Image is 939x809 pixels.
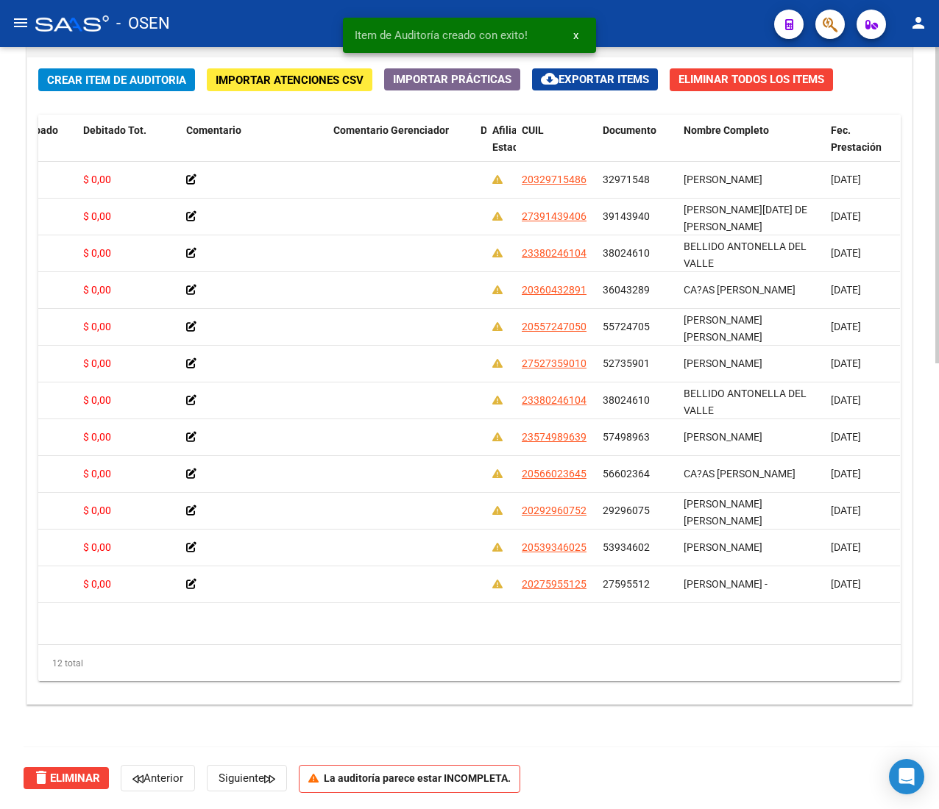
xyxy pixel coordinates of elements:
[83,505,111,516] span: $ 0,00
[180,115,327,179] datatable-header-cell: Comentario
[831,541,861,553] span: [DATE]
[831,284,861,296] span: [DATE]
[541,73,649,86] span: Exportar Items
[831,174,861,185] span: [DATE]
[603,247,650,259] span: 38024610
[522,174,587,185] span: 20329715486
[522,431,587,443] span: 23574989639
[522,247,587,259] span: 23380246104
[603,124,656,136] span: Documento
[219,771,275,785] span: Siguiente
[684,204,807,232] span: [PERSON_NAME][DATE] DE [PERSON_NAME]
[603,284,650,296] span: 36043289
[684,314,762,343] span: [PERSON_NAME] [PERSON_NAME]
[83,247,111,259] span: $ 0,00
[207,765,287,791] button: Siguiente
[684,431,762,443] span: [PERSON_NAME]
[889,759,924,794] div: Open Intercom Messenger
[32,769,50,786] mat-icon: delete
[116,7,170,40] span: - OSEN
[910,14,927,32] mat-icon: person
[132,771,183,785] span: Anterior
[83,124,146,136] span: Debitado Tot.
[24,767,109,789] button: Eliminar
[522,468,587,480] span: 20566023645
[684,357,762,369] span: [PERSON_NAME]
[522,541,587,553] span: 20539346025
[678,73,824,86] span: Eliminar Todos los Items
[481,124,536,136] span: Descripción
[327,115,475,179] datatable-header-cell: Comentario Gerenciador
[38,68,195,91] button: Crear Item de Auditoria
[522,321,587,332] span: 20557247050
[384,68,520,90] button: Importar Prácticas
[393,73,511,86] span: Importar Prácticas
[77,115,180,179] datatable-header-cell: Debitado Tot.
[83,284,111,296] span: $ 0,00
[603,505,650,516] span: 29296075
[121,765,195,791] button: Anterior
[831,247,861,259] span: [DATE]
[831,394,861,406] span: [DATE]
[573,29,578,42] span: x
[603,394,650,406] span: 38024610
[324,772,511,784] strong: La auditoría parece estar INCOMPLETA.
[532,68,658,90] button: Exportar Items
[541,70,559,88] mat-icon: cloud_download
[603,578,650,590] span: 27595512
[522,357,587,369] span: 27527359010
[83,541,111,553] span: $ 0,00
[684,498,762,527] span: [PERSON_NAME] [PERSON_NAME]
[216,74,364,87] span: Importar Atenciones CSV
[83,174,111,185] span: $ 0,00
[597,115,678,179] datatable-header-cell: Documento
[684,284,796,296] span: CA?AS [PERSON_NAME]
[831,431,861,443] span: [DATE]
[603,174,650,185] span: 32971548
[83,468,111,480] span: $ 0,00
[831,210,861,222] span: [DATE]
[516,115,597,179] datatable-header-cell: CUIL
[522,210,587,222] span: 27391439406
[603,468,650,480] span: 56602364
[678,115,825,179] datatable-header-cell: Nombre Completo
[355,28,528,43] span: Item de Auditoría creado con exito!
[83,210,111,222] span: $ 0,00
[684,124,769,136] span: Nombre Completo
[522,124,544,136] span: CUIL
[603,357,650,369] span: 52735901
[684,541,762,553] span: [PERSON_NAME]
[831,578,861,590] span: [DATE]
[83,578,111,590] span: $ 0,00
[83,357,111,369] span: $ 0,00
[825,115,906,179] datatable-header-cell: Fec. Prestación
[831,468,861,480] span: [DATE]
[12,14,29,32] mat-icon: menu
[603,321,650,332] span: 55724705
[83,394,111,406] span: $ 0,00
[831,124,882,153] span: Fec. Prestación
[333,124,449,136] span: Comentario Gerenciador
[207,68,372,91] button: Importar Atenciones CSV
[684,240,807,269] span: BELLIDO ANTONELLA DEL VALLE
[522,284,587,296] span: 20360432891
[186,124,241,136] span: Comentario
[684,578,768,590] span: [PERSON_NAME] -
[522,505,587,516] span: 20292960752
[522,394,587,406] span: 23380246104
[83,321,111,332] span: $ 0,00
[684,468,796,480] span: CA?AS [PERSON_NAME]
[32,771,100,785] span: Eliminar
[47,74,186,87] span: Crear Item de Auditoria
[492,124,529,153] span: Afiliado Estado
[83,431,111,443] span: $ 0,00
[684,388,807,416] span: BELLIDO ANTONELLA DEL VALLE
[603,431,650,443] span: 57498963
[475,115,486,179] datatable-header-cell: Descripción
[561,22,590,49] button: x
[522,578,587,590] span: 20275955125
[486,115,516,179] datatable-header-cell: Afiliado Estado
[603,210,650,222] span: 39143940
[831,321,861,332] span: [DATE]
[684,174,762,185] span: [PERSON_NAME]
